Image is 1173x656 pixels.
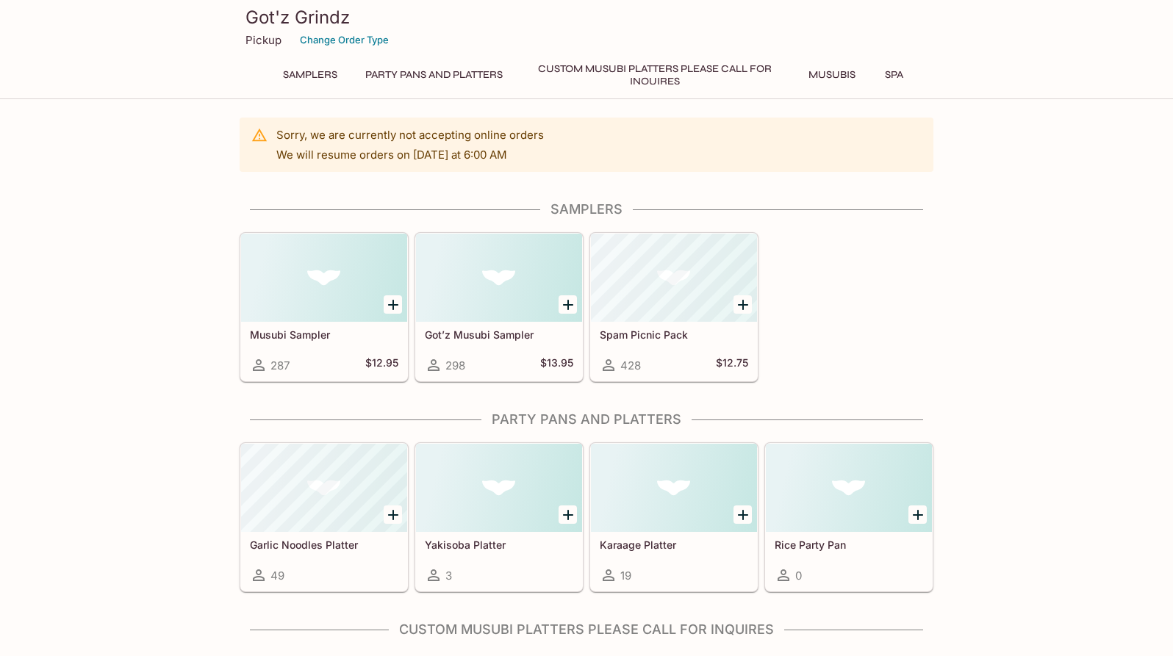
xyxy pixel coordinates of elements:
[445,358,465,372] span: 298
[620,569,631,583] span: 19
[415,443,583,591] a: Yakisoba Platter3
[293,29,395,51] button: Change Order Type
[384,295,402,314] button: Add Musubi Sampler
[799,65,865,85] button: Musubis
[591,234,757,322] div: Spam Picnic Pack
[275,65,345,85] button: Samplers
[240,443,408,591] a: Garlic Noodles Platter49
[245,33,281,47] p: Pickup
[240,411,933,428] h4: Party Pans and Platters
[425,538,573,551] h5: Yakisoba Platter
[384,505,402,524] button: Add Garlic Noodles Platter
[620,358,641,372] span: 428
[600,538,748,551] h5: Karaage Platter
[241,444,407,532] div: Garlic Noodles Platter
[590,233,758,381] a: Spam Picnic Pack428$12.75
[775,538,923,551] h5: Rice Party Pan
[357,65,511,85] button: Party Pans and Platters
[795,569,802,583] span: 0
[877,65,970,85] button: Spam Musubis
[241,234,407,322] div: Musubi Sampler
[600,328,748,341] h5: Spam Picnic Pack
[365,356,398,374] h5: $12.95
[250,328,398,341] h5: Musubi Sampler
[445,569,452,583] span: 3
[766,444,932,532] div: Rice Party Pan
[716,356,748,374] h5: $12.75
[733,505,752,524] button: Add Karaage Platter
[240,201,933,217] h4: Samplers
[240,621,933,638] h4: Custom Musubi Platters PLEASE CALL FOR INQUIRES
[559,295,577,314] button: Add Got’z Musubi Sampler
[591,444,757,532] div: Karaage Platter
[416,444,582,532] div: Yakisoba Platter
[270,358,290,372] span: 287
[523,65,787,85] button: Custom Musubi Platters PLEASE CALL FOR INQUIRES
[733,295,752,314] button: Add Spam Picnic Pack
[276,128,544,142] p: Sorry, we are currently not accepting online orders
[765,443,933,591] a: Rice Party Pan0
[276,148,544,162] p: We will resume orders on [DATE] at 6:00 AM
[415,233,583,381] a: Got’z Musubi Sampler298$13.95
[245,6,928,29] h3: Got'z Grindz
[559,505,577,524] button: Add Yakisoba Platter
[240,233,408,381] a: Musubi Sampler287$12.95
[908,505,927,524] button: Add Rice Party Pan
[416,234,582,322] div: Got’z Musubi Sampler
[540,356,573,374] h5: $13.95
[425,328,573,341] h5: Got’z Musubi Sampler
[270,569,284,583] span: 49
[250,538,398,551] h5: Garlic Noodles Platter
[590,443,758,591] a: Karaage Platter19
